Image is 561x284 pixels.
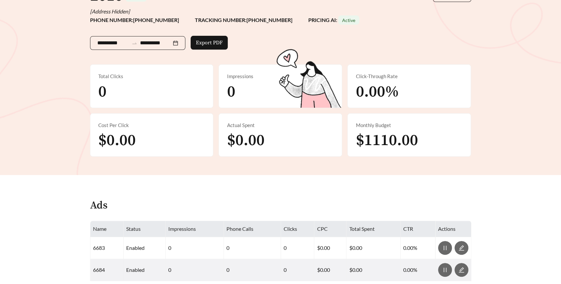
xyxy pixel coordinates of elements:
[342,17,355,23] span: Active
[166,221,224,237] th: Impressions
[90,8,130,14] i: [Address Hidden]
[356,82,399,102] span: 0.00%
[98,121,205,129] div: Cost Per Click
[126,245,145,251] span: enabled
[281,221,315,237] th: Clicks
[98,73,205,80] div: Total Clicks
[191,36,228,50] button: Export PDF
[166,237,224,259] td: 0
[90,221,124,237] th: Name
[124,221,166,237] th: Status
[281,259,315,281] td: 0
[401,237,435,259] td: 0.00%
[224,237,281,259] td: 0
[131,40,137,46] span: swap-right
[227,131,264,150] span: $0.00
[90,17,179,23] strong: PHONE NUMBER: [PHONE_NUMBER]
[314,259,346,281] td: $0.00
[224,259,281,281] td: 0
[227,73,334,80] div: Impressions
[131,40,137,46] span: to
[98,131,136,150] span: $0.00
[98,82,106,102] span: 0
[195,17,292,23] strong: TRACKING NUMBER: [PHONE_NUMBER]
[224,221,281,237] th: Phone Calls
[281,237,315,259] td: 0
[455,267,468,273] a: edit
[356,121,463,129] div: Monthly Budget
[455,245,468,251] a: edit
[314,237,346,259] td: $0.00
[455,241,468,255] button: edit
[227,121,334,129] div: Actual Spent
[196,39,222,47] span: Export PDF
[93,267,105,273] a: 6684
[317,226,327,232] span: CPC
[346,259,401,281] td: $0.00
[308,17,359,23] strong: PRICING AI:
[126,267,145,273] span: enabled
[346,221,401,237] th: Total Spent
[435,221,471,237] th: Actions
[356,131,418,150] span: $1110.00
[401,259,435,281] td: 0.00%
[90,200,107,211] h4: Ads
[356,73,463,80] div: Click-Through Rate
[93,245,105,251] a: 6683
[227,82,235,102] span: 0
[455,263,468,277] button: edit
[166,259,224,281] td: 0
[403,226,413,232] span: CTR
[346,237,401,259] td: $0.00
